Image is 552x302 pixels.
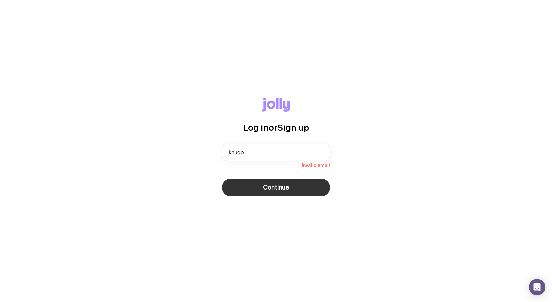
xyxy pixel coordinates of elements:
[529,279,545,295] div: Open Intercom Messenger
[222,179,330,196] button: Continue
[269,123,277,132] span: or
[243,123,269,132] span: Log in
[222,161,330,168] span: Invalid email
[277,123,309,132] span: Sign up
[222,144,330,161] input: you@email.com
[263,183,289,192] span: Continue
